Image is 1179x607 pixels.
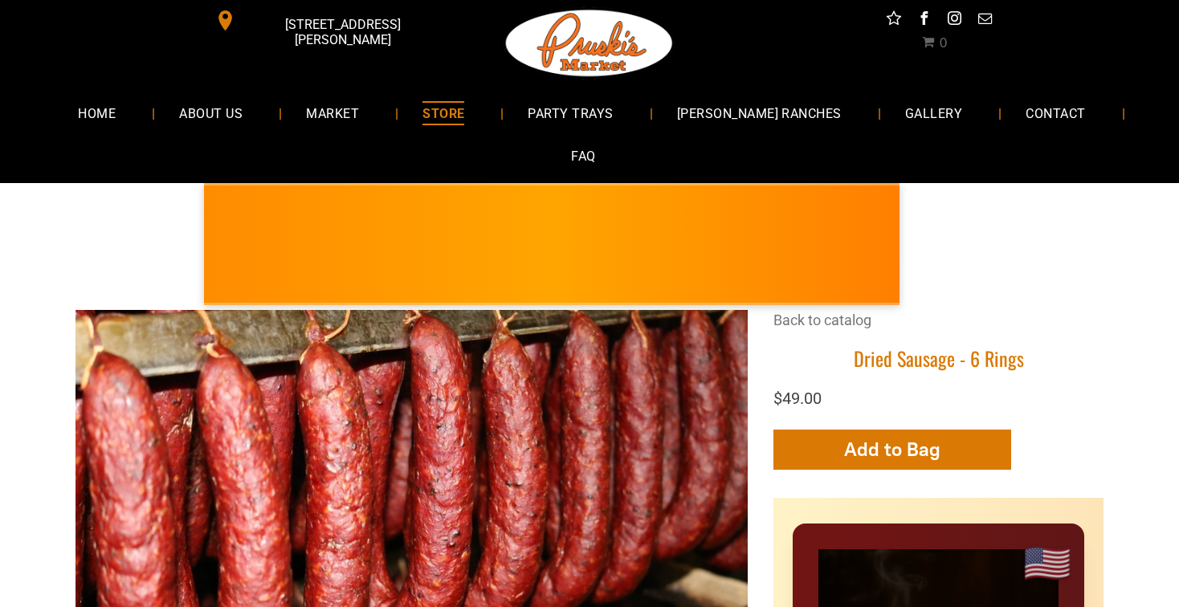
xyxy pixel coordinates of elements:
[239,9,447,55] span: [STREET_ADDRESS][PERSON_NAME]
[939,35,947,51] span: 0
[773,310,1104,346] div: Breadcrumbs
[773,312,871,328] a: Back to catalog
[944,8,965,33] a: instagram
[653,92,866,134] a: [PERSON_NAME] RANCHES
[1002,92,1109,134] a: CONTACT
[155,92,267,134] a: ABOUT US
[504,92,637,134] a: PARTY TRAYS
[547,135,619,177] a: FAQ
[773,389,822,408] span: $49.00
[773,346,1104,371] h1: Dried Sausage - 6 Rings
[773,430,1011,470] button: Add to Bag
[398,92,488,134] a: STORE
[54,92,140,134] a: HOME
[881,92,986,134] a: GALLERY
[282,92,383,134] a: MARKET
[914,8,935,33] a: facebook
[883,8,904,33] a: Social network
[975,8,996,33] a: email
[844,438,940,461] span: Add to Bag
[204,8,450,33] a: [STREET_ADDRESS][PERSON_NAME]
